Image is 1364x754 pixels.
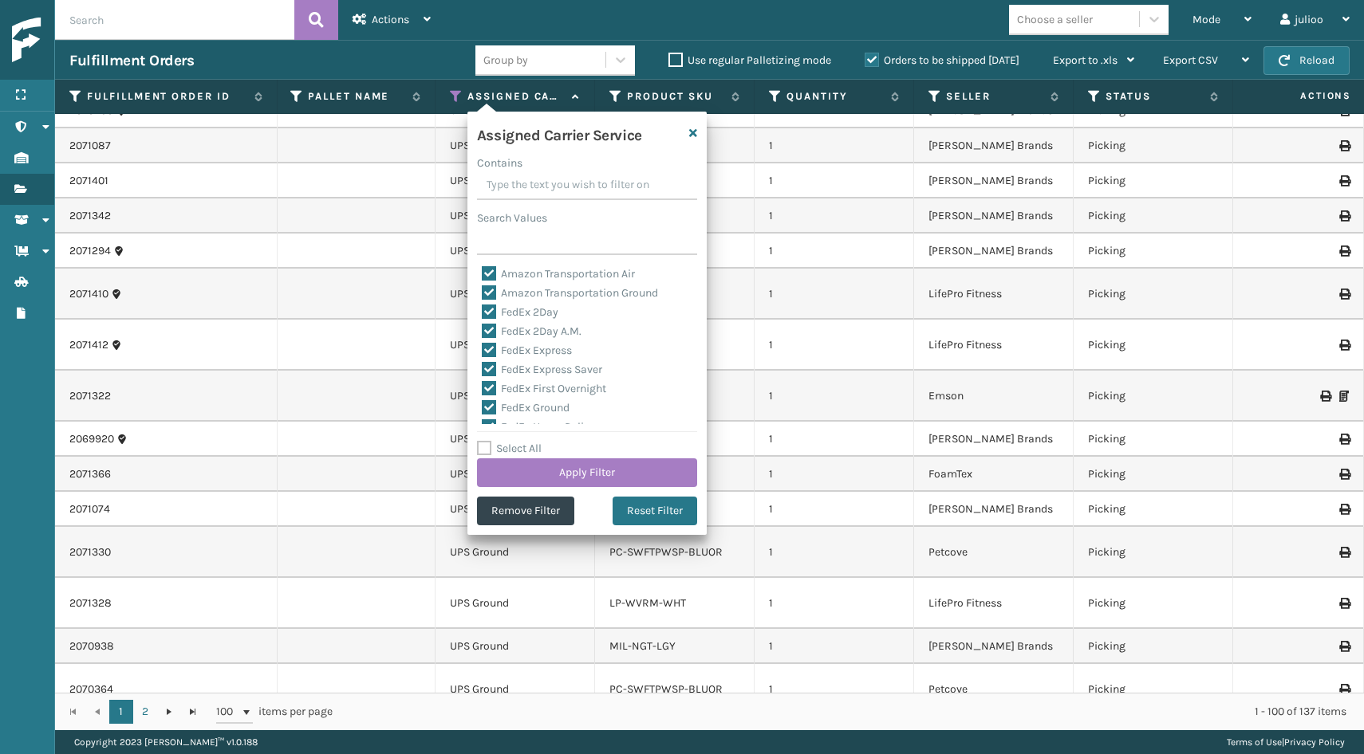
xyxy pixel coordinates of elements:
label: Orders to be shipped [DATE] [865,53,1019,67]
td: [PERSON_NAME] Brands [914,198,1074,234]
i: Print Label [1320,391,1330,402]
td: Picking [1074,269,1233,320]
label: Pallet Name [308,89,404,104]
i: Print Label [1339,175,1349,187]
td: UPS Ground [436,128,595,163]
td: Picking [1074,578,1233,629]
i: Print Label [1339,547,1349,558]
a: 2071412 [69,337,108,353]
label: Seller [946,89,1043,104]
td: 1 [755,422,914,457]
label: FedEx Home Delivery [482,420,605,434]
td: [PERSON_NAME] Brands [914,128,1074,163]
input: Type the text you wish to filter on [477,171,697,200]
a: 2 [133,700,157,724]
label: Contains [477,155,522,171]
td: [PERSON_NAME] Brands [914,629,1074,664]
i: Print Label [1339,210,1349,222]
i: Print Label [1339,289,1349,300]
a: Go to the last page [181,700,205,724]
a: 2071366 [69,466,111,482]
a: 2070938 [69,638,114,654]
td: Emson [914,371,1074,422]
label: FedEx Ground [482,401,570,414]
td: Picking [1074,492,1233,527]
div: Group by [483,52,528,69]
i: Print Label [1339,469,1349,480]
label: Status [1106,89,1202,104]
a: Terms of Use [1227,736,1282,748]
td: 1 [755,457,914,492]
label: Product SKU [627,89,723,104]
a: 2071322 [69,388,111,404]
td: LifePro Fitness [914,269,1074,320]
span: Go to the next page [163,705,175,718]
a: Go to the next page [157,700,181,724]
img: logo [12,18,156,63]
td: 1 [755,371,914,422]
label: FedEx First Overnight [482,382,606,395]
td: UPS Ground [436,234,595,269]
a: 2071294 [69,243,111,259]
span: Actions [1250,83,1361,109]
label: FedEx 2Day [482,305,558,319]
a: 1 [109,700,133,724]
i: Print Label [1339,245,1349,257]
label: Select All [477,442,542,455]
td: Picking [1074,163,1233,198]
i: Print Label [1339,641,1349,652]
button: Apply Filter [477,458,697,487]
td: 1 [755,163,914,198]
td: Petcove [914,527,1074,578]
td: [PERSON_NAME] Brands [914,234,1074,269]
label: Fulfillment Order Id [87,89,246,104]
td: Picking [1074,320,1233,371]
a: 2071074 [69,501,110,517]
a: 2071342 [69,208,111,224]
td: UPS Ground [436,371,595,422]
td: UPS Ground [436,527,595,578]
a: 2071410 [69,286,108,302]
label: Assigned Carrier Service [467,89,564,104]
td: 1 [755,198,914,234]
td: 1 [755,527,914,578]
td: UPS Ground [436,492,595,527]
a: 2071401 [69,173,108,189]
span: Mode [1193,13,1220,26]
td: 1 [755,128,914,163]
td: Picking [1074,629,1233,664]
td: 1 [755,578,914,629]
span: Go to the last page [187,705,199,718]
td: UPS Ground [436,664,595,715]
a: 2071328 [69,595,112,611]
p: Copyright 2023 [PERSON_NAME]™ v 1.0.188 [74,730,258,754]
label: FedEx Express [482,344,572,357]
td: UPS Ground [436,269,595,320]
label: Quantity [786,89,883,104]
label: Amazon Transportation Air [482,267,635,281]
td: Picking [1074,128,1233,163]
td: LifePro Fitness [914,320,1074,371]
h4: Assigned Carrier Service [477,121,642,145]
a: 2070364 [69,681,113,697]
span: Export to .xls [1053,53,1118,67]
td: 1 [755,234,914,269]
a: PC-SWFTPWSP-BLUOR [609,682,723,696]
label: Search Values [477,210,547,226]
i: Print Label [1339,140,1349,151]
td: 1 [755,492,914,527]
td: UPS Ground [436,629,595,664]
td: 1 [755,320,914,371]
div: 1 - 100 of 137 items [355,704,1346,720]
button: Remove Filter [477,497,574,525]
label: Amazon Transportation Ground [482,286,658,300]
i: Print Label [1339,434,1349,445]
td: 1 [755,664,914,715]
td: Picking [1074,527,1233,578]
td: Picking [1074,422,1233,457]
td: 1 [755,629,914,664]
a: 2071087 [69,138,111,154]
td: LifePro Fitness [914,578,1074,629]
button: Reload [1263,46,1350,75]
td: UPS Ground [436,198,595,234]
